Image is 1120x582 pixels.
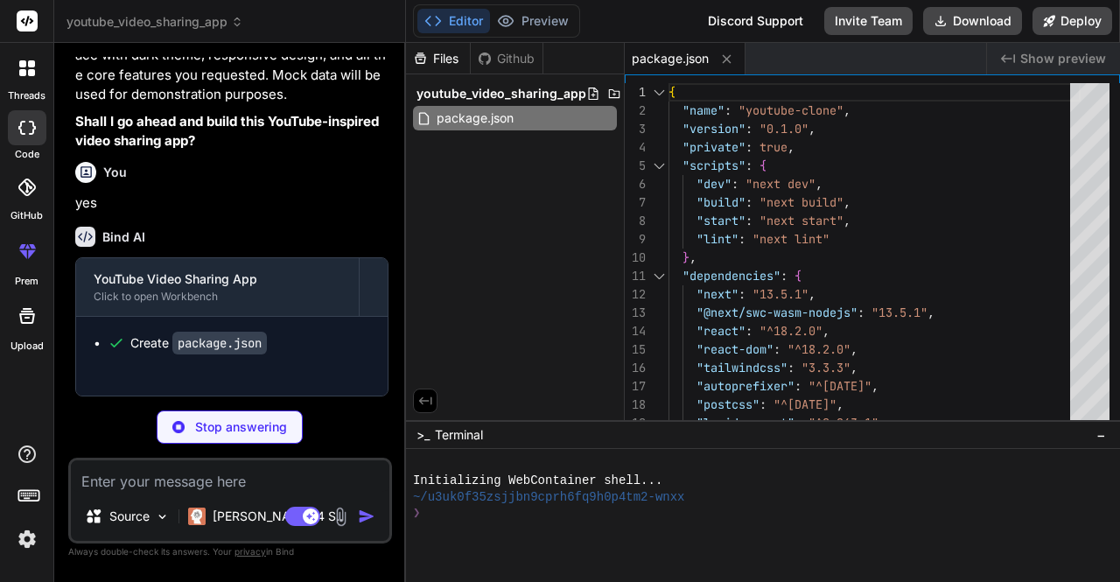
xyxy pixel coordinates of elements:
[682,268,780,284] span: "dependencies"
[759,396,766,412] span: :
[773,396,836,412] span: "^[DATE]"
[822,323,829,339] span: ,
[745,158,752,173] span: :
[794,378,801,394] span: :
[696,360,787,375] span: "tailwindcss"
[625,157,646,175] div: 5
[696,305,857,320] span: "@next/swc-wasm-nodejs"
[8,88,45,103] label: threads
[625,230,646,249] div: 9
[1093,421,1109,449] button: −
[843,194,850,210] span: ,
[696,323,745,339] span: "react"
[625,249,646,267] div: 10
[682,121,745,137] span: "version"
[625,285,646,304] div: 12
[435,108,515,129] span: package.json
[413,505,422,522] span: ❯
[759,213,843,228] span: "next start"
[1020,50,1106,67] span: Show preview
[625,414,646,432] div: 19
[234,546,266,557] span: privacy
[625,267,646,285] div: 11
[195,418,287,436] p: Stop answering
[738,231,745,247] span: :
[10,339,44,354] label: Upload
[759,121,808,137] span: "0.1.0"
[625,83,646,102] div: 1
[808,378,871,394] span: "^[DATE]"
[94,270,341,288] div: YouTube Video Sharing App
[172,332,267,354] code: package.json
[413,489,685,506] span: ~/u3uk0f35zsjjbn9cprh6fq9h0p4tm2-wnxx
[696,286,738,302] span: "next"
[15,147,39,162] label: code
[1032,7,1112,35] button: Deploy
[738,102,843,118] span: "youtube-clone"
[850,360,857,375] span: ,
[416,85,586,102] span: youtube_video_sharing_app
[632,50,709,67] span: package.json
[689,249,696,265] span: ,
[696,231,738,247] span: "lint"
[745,121,752,137] span: :
[625,175,646,193] div: 6
[780,268,787,284] span: :
[923,7,1022,35] button: Download
[435,426,483,444] span: Terminal
[696,176,731,192] span: "dev"
[1096,426,1106,444] span: −
[696,378,794,394] span: "autoprefixer"
[103,164,127,181] h6: You
[696,194,745,210] span: "build"
[759,158,766,173] span: {
[745,213,752,228] span: :
[75,26,388,105] p: The app will include a modern YouTube-like interface with dark theme, responsive design, and all ...
[745,323,752,339] span: :
[808,415,878,431] span: "^0.263.1"
[188,508,206,525] img: Claude 4 Sonnet
[75,193,388,214] p: yes
[130,334,267,352] div: Create
[731,176,738,192] span: :
[625,322,646,340] div: 14
[102,228,145,246] h6: Bind AI
[625,377,646,396] div: 17
[625,102,646,120] div: 2
[871,305,927,320] span: "13.5.1"
[794,268,801,284] span: {
[625,304,646,322] div: 13
[625,340,646,359] div: 15
[696,396,759,412] span: "postcss"
[808,121,815,137] span: ,
[745,139,752,155] span: :
[759,194,843,210] span: "next build"
[15,274,38,289] label: prem
[857,305,864,320] span: :
[843,213,850,228] span: ,
[406,50,470,67] div: Files
[625,212,646,230] div: 8
[773,341,780,357] span: :
[625,359,646,377] div: 16
[68,543,392,560] p: Always double-check its answers. Your in Bind
[625,396,646,414] div: 18
[696,341,773,357] span: "react-dom"
[696,213,745,228] span: "start"
[682,158,745,173] span: "scripts"
[647,157,670,175] div: Click to collapse the range.
[213,508,343,525] p: [PERSON_NAME] 4 S..
[794,415,801,431] span: :
[745,194,752,210] span: :
[850,341,857,357] span: ,
[878,415,885,431] span: ,
[808,286,815,302] span: ,
[787,139,794,155] span: ,
[647,267,670,285] div: Click to collapse the range.
[625,138,646,157] div: 4
[752,231,829,247] span: "next lint"
[625,120,646,138] div: 3
[471,50,542,67] div: Github
[801,360,850,375] span: "3.3.3"
[358,508,375,525] img: icon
